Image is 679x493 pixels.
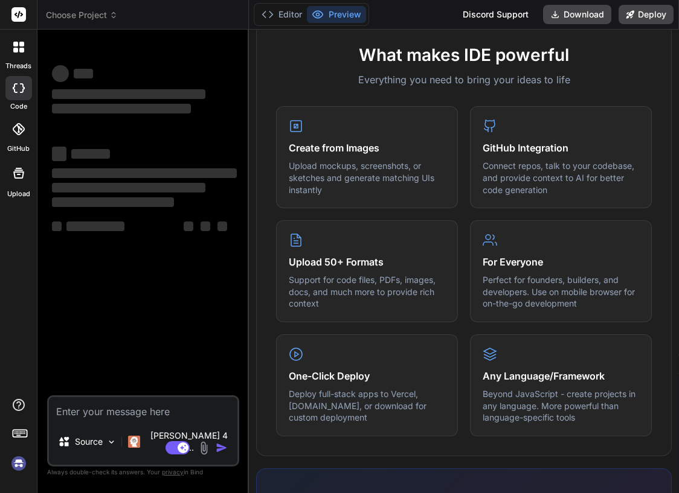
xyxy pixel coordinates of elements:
label: Upload [7,189,30,199]
h4: Upload 50+ Formats [289,255,445,269]
p: Connect repos, talk to your codebase, and provide context to AI for better code generation [483,160,639,196]
span: ‌ [52,147,66,161]
span: ‌ [74,69,93,78]
span: ‌ [184,221,193,231]
span: Choose Project [46,9,118,21]
span: ‌ [52,221,62,231]
label: threads [5,61,31,71]
span: ‌ [201,221,210,231]
p: Perfect for founders, builders, and developers. Use on mobile browser for on-the-go development [483,274,639,310]
span: ‌ [217,221,227,231]
p: Source [75,436,103,448]
p: Upload mockups, screenshots, or sketches and generate matching UIs instantly [289,160,445,196]
h4: For Everyone [483,255,639,269]
p: Always double-check its answers. Your in Bind [47,466,239,478]
span: ‌ [52,89,205,99]
span: ‌ [52,65,69,82]
span: ‌ [52,168,237,178]
span: ‌ [52,183,205,192]
img: attachment [197,441,211,455]
span: ‌ [52,197,174,207]
button: Editor [257,6,307,23]
span: ‌ [52,104,191,113]
label: code [10,101,27,112]
h4: Any Language/Framework [483,369,639,383]
button: Preview [307,6,366,23]
h4: Create from Images [289,141,445,155]
h4: GitHub Integration [483,141,639,155]
img: signin [8,453,29,474]
p: [PERSON_NAME] 4 S.. [145,430,233,454]
p: Support for code files, PDFs, images, docs, and much more to provide rich context [289,274,445,310]
img: Pick Models [106,437,117,447]
button: Deploy [619,5,674,24]
button: Download [543,5,611,24]
h2: What makes IDE powerful [276,42,652,68]
span: privacy [162,468,184,476]
span: ‌ [66,221,124,231]
div: Discord Support [455,5,536,24]
span: ‌ [71,149,110,159]
img: Claude 4 Sonnet [128,436,140,448]
label: GitHub [7,144,30,154]
p: Beyond JavaScript - create projects in any language. More powerful than language-specific tools [483,388,639,424]
p: Everything you need to bring your ideas to life [276,72,652,87]
h4: One-Click Deploy [289,369,445,383]
p: Deploy full-stack apps to Vercel, [DOMAIN_NAME], or download for custom deployment [289,388,445,424]
img: icon [216,442,228,454]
